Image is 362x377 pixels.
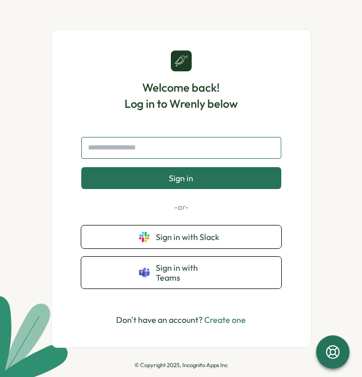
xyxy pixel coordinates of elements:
[124,80,238,112] h1: Welcome back! Log in to Wrenly below
[81,257,281,288] button: Sign in with Teams
[81,202,281,213] p: -or-
[204,315,246,325] a: Create one
[134,362,228,369] p: © Copyright 2025, Incognito Apps Inc
[81,225,281,248] button: Sign in with Slack
[116,313,246,326] p: Don't have an account?
[169,173,193,183] span: Sign in
[156,232,223,242] span: Sign in with Slack
[156,263,223,282] span: Sign in with Teams
[81,167,281,189] button: Sign in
